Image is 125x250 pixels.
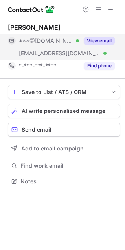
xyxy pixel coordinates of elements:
button: Reveal Button [84,37,115,45]
div: [PERSON_NAME] [8,24,61,31]
div: Save to List / ATS / CRM [22,89,107,95]
span: Send email [22,127,51,133]
span: AI write personalized message [22,108,105,114]
button: Notes [8,176,120,187]
img: ContactOut v5.3.10 [8,5,55,14]
button: save-profile-one-click [8,85,120,99]
button: Send email [8,123,120,137]
button: Reveal Button [84,62,115,70]
span: Find work email [20,162,117,169]
span: Notes [20,178,117,185]
button: Find work email [8,160,120,171]
span: Add to email campaign [21,145,84,152]
span: ***@[DOMAIN_NAME] [19,37,73,44]
button: Add to email campaign [8,141,120,156]
button: AI write personalized message [8,104,120,118]
span: [EMAIL_ADDRESS][DOMAIN_NAME] [19,50,101,57]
